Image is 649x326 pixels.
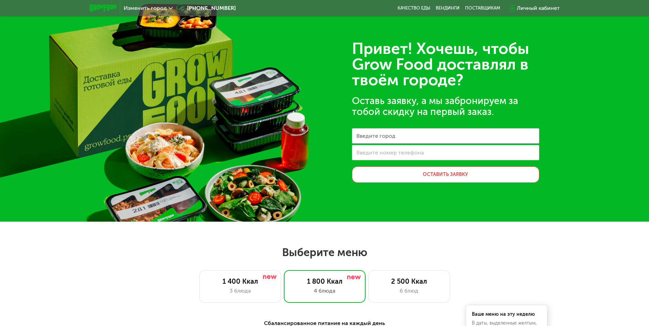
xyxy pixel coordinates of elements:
div: 6 блюд [375,287,443,295]
button: Оставить заявку [352,166,539,183]
label: Введите город [356,134,396,138]
div: Привет! Хочешь, чтобы Grow Food доставлял в твоём городе? [352,41,539,88]
div: Ваше меню на эту неделю [472,312,541,317]
span: Изменить город [124,5,167,11]
h2: Выберите меню [22,246,627,259]
div: 2 500 Ккал [375,277,443,285]
div: 1 400 Ккал [206,277,274,285]
div: Личный кабинет [517,4,560,12]
a: [PHONE_NUMBER] [176,4,236,12]
div: 4 блюда [291,287,358,295]
div: 1 800 Ккал [291,277,358,285]
label: Введите номер телефона [356,151,424,154]
div: поставщикам [465,5,500,11]
a: Вендинги [436,5,460,11]
div: Оставь заявку, а мы забронируем за тобой скидку на первый заказ. [352,95,539,117]
div: 3 блюда [206,287,274,295]
a: Качество еды [398,5,430,11]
